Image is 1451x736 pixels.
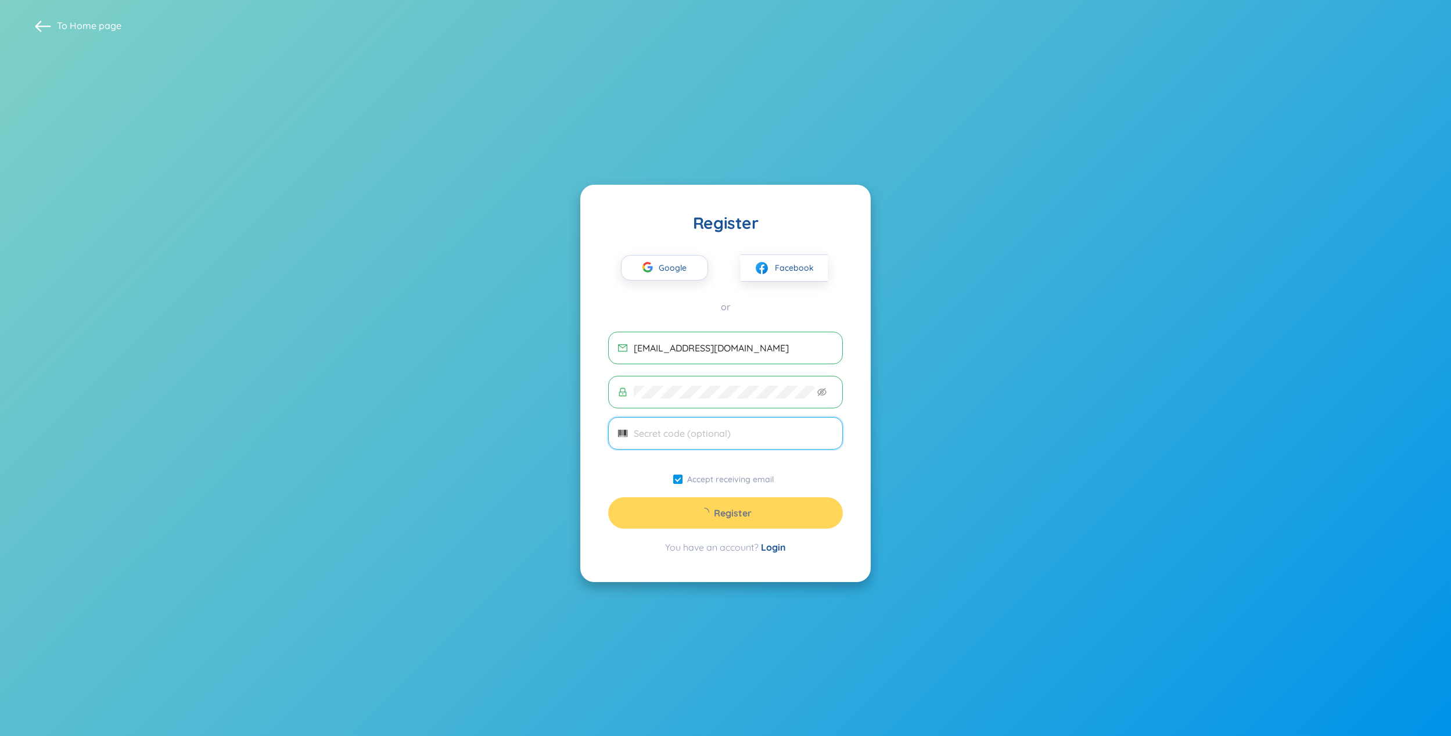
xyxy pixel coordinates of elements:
a: Home page [70,20,121,31]
div: Register [608,213,843,234]
span: mail [618,343,627,353]
span: To [57,19,121,32]
div: You have an account? [608,540,843,554]
span: Google [659,256,692,280]
span: lock [618,387,627,397]
span: barcode [618,429,627,438]
button: Google [621,255,708,281]
input: Email [634,342,833,354]
input: Secret code (optional) [634,427,833,440]
span: Facebook [775,261,814,274]
div: or [608,300,843,313]
span: Accept receiving email [683,474,778,484]
span: eye-invisible [817,387,827,397]
a: Login [761,541,786,553]
img: facebook [755,261,769,275]
button: facebookFacebook [741,254,828,282]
